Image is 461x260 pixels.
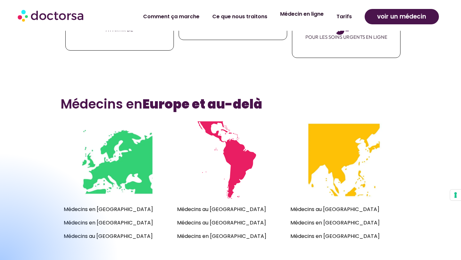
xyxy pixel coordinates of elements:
[206,9,274,24] a: Ce que nous traitons
[365,9,439,24] a: voir un médecin
[290,206,379,213] font: Médecins au [GEOGRAPHIC_DATA]
[31,10,42,15] font: 4.0.25
[177,219,266,226] font: Médecins au [GEOGRAPHIC_DATA]
[33,37,49,42] font: Domaine
[192,121,269,199] img: Mini-carte des pays où Doctorsa est disponible - Amérique latine
[78,121,156,199] img: Mini-carte des pays où Doctorsa est disponible : Europe, Royaume-Uni et Turquie
[336,13,352,20] font: Tarifs
[61,95,142,113] font: Médecins en
[330,9,358,24] a: Tarifs
[18,10,31,15] font: version
[17,17,73,21] font: Domaine : [DOMAIN_NAME]
[377,12,426,21] font: voir un médecin
[177,232,266,240] font: Médecins en [GEOGRAPHIC_DATA]
[450,190,461,200] button: Vos préférences de consentement pour les technologies de suivi
[106,27,133,33] font: à partir de
[73,37,78,42] img: tab_keywords_by_traffic_grey.svg
[280,10,324,18] font: Médecin en ligne
[177,206,266,213] font: Médecins au [GEOGRAPHIC_DATA]
[142,95,262,113] font: Europe et au-delà
[143,13,199,20] font: Comment ça marche
[122,9,358,24] nav: Menu
[290,219,380,226] font: Médecins en [GEOGRAPHIC_DATA]
[26,37,31,42] img: tab_domain_overview_orange.svg
[305,34,387,40] font: pour les soins urgents en ligne
[80,37,98,42] font: Mots-clés
[10,17,15,22] img: website_grey.svg
[10,10,15,15] img: logo_orange.svg
[212,13,267,20] font: Ce que nous traitons
[290,232,380,240] font: Médecins en [GEOGRAPHIC_DATA]
[137,9,206,24] a: Comment ça marche
[305,121,383,199] img: Mini-carte des pays où Doctorsa est disponible : Asie du Sud-Est
[274,7,330,21] a: Médecin en ligne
